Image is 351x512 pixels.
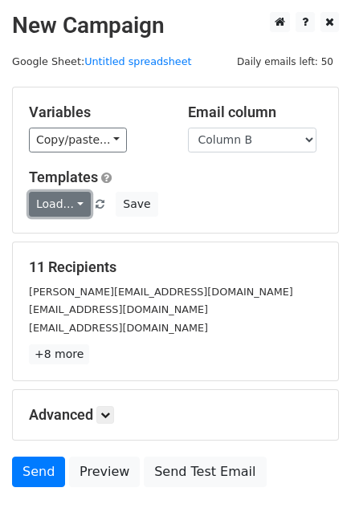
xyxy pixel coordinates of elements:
[12,457,65,487] a: Send
[29,286,293,298] small: [PERSON_NAME][EMAIL_ADDRESS][DOMAIN_NAME]
[29,128,127,152] a: Copy/paste...
[29,344,89,364] a: +8 more
[116,192,157,217] button: Save
[144,457,266,487] a: Send Test Email
[29,322,208,334] small: [EMAIL_ADDRESS][DOMAIN_NAME]
[69,457,140,487] a: Preview
[29,406,322,424] h5: Advanced
[29,192,91,217] a: Load...
[12,55,192,67] small: Google Sheet:
[271,435,351,512] iframe: Chat Widget
[84,55,191,67] a: Untitled spreadsheet
[231,55,339,67] a: Daily emails left: 50
[29,169,98,185] a: Templates
[12,12,339,39] h2: New Campaign
[29,303,208,315] small: [EMAIL_ADDRESS][DOMAIN_NAME]
[29,104,164,121] h5: Variables
[188,104,323,121] h5: Email column
[29,258,322,276] h5: 11 Recipients
[231,53,339,71] span: Daily emails left: 50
